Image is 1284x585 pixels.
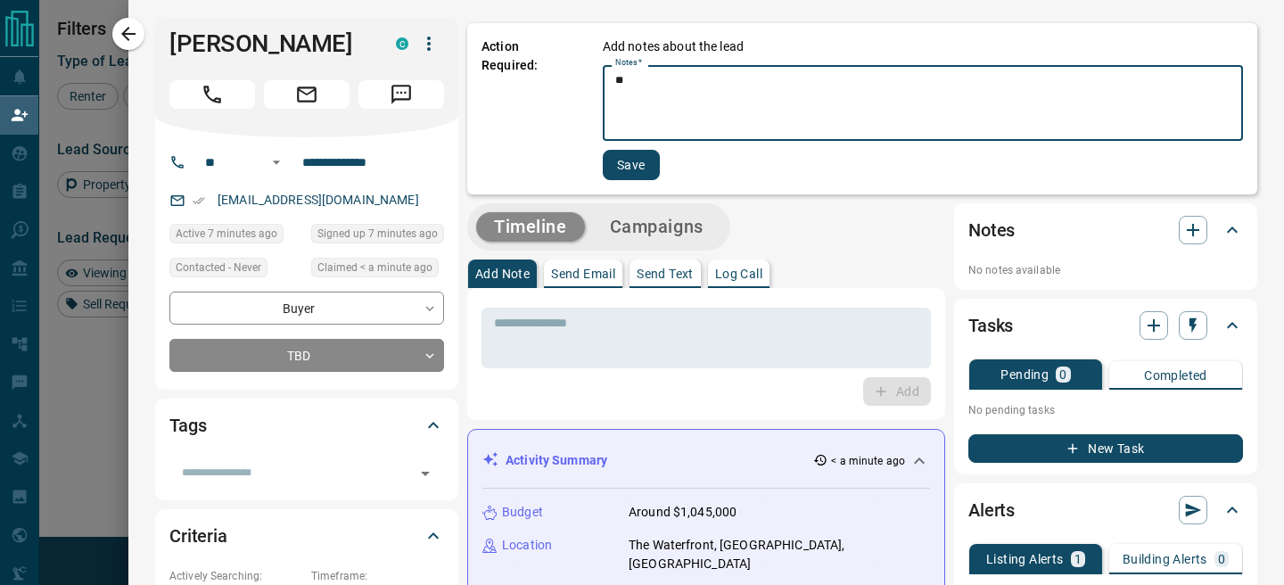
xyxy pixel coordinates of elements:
p: 0 [1059,368,1066,381]
button: Open [413,461,438,486]
button: Save [603,150,660,180]
div: Activity Summary< a minute ago [482,444,930,477]
span: Message [358,80,444,109]
span: Contacted - Never [176,259,261,276]
p: Around $1,045,000 [629,503,737,522]
div: Notes [968,209,1243,251]
p: Activity Summary [506,451,607,470]
a: [EMAIL_ADDRESS][DOMAIN_NAME] [218,193,419,207]
p: Add Note [475,268,530,280]
p: Add notes about the lead [603,37,744,56]
p: Timeframe: [311,568,444,584]
label: Notes [615,57,642,69]
svg: Email Verified [193,194,205,207]
span: Active 7 minutes ago [176,225,277,243]
p: Completed [1144,369,1207,382]
div: Buyer [169,292,444,325]
div: Alerts [968,489,1243,531]
span: Call [169,80,255,109]
p: < a minute ago [831,453,905,469]
button: Campaigns [592,212,721,242]
div: Criteria [169,515,444,557]
p: 0 [1218,553,1225,565]
span: Signed up 7 minutes ago [317,225,438,243]
p: Location [502,536,552,555]
button: New Task [968,434,1243,463]
button: Open [266,152,287,173]
p: No notes available [968,262,1243,278]
p: Send Text [637,268,694,280]
p: Pending [1000,368,1049,381]
p: No pending tasks [968,397,1243,424]
span: Claimed < a minute ago [317,259,432,276]
div: Tags [169,404,444,447]
h2: Notes [968,216,1015,244]
div: TBD [169,339,444,372]
div: Tasks [968,304,1243,347]
p: Building Alerts [1123,553,1207,565]
div: condos.ca [396,37,408,50]
div: Sun Sep 14 2025 [311,258,444,283]
span: Email [264,80,350,109]
h2: Tasks [968,311,1013,340]
h2: Tags [169,411,206,440]
p: Send Email [551,268,615,280]
h2: Criteria [169,522,227,550]
p: Actively Searching: [169,568,302,584]
h2: Alerts [968,496,1015,524]
p: Action Required: [481,37,576,180]
p: Log Call [715,268,762,280]
p: 1 [1074,553,1082,565]
button: Timeline [476,212,585,242]
p: Listing Alerts [986,553,1064,565]
p: Budget [502,503,543,522]
h1: [PERSON_NAME] [169,29,369,58]
p: The Waterfront, [GEOGRAPHIC_DATA], [GEOGRAPHIC_DATA] [629,536,930,573]
div: Sun Sep 14 2025 [311,224,444,249]
div: Sun Sep 14 2025 [169,224,302,249]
